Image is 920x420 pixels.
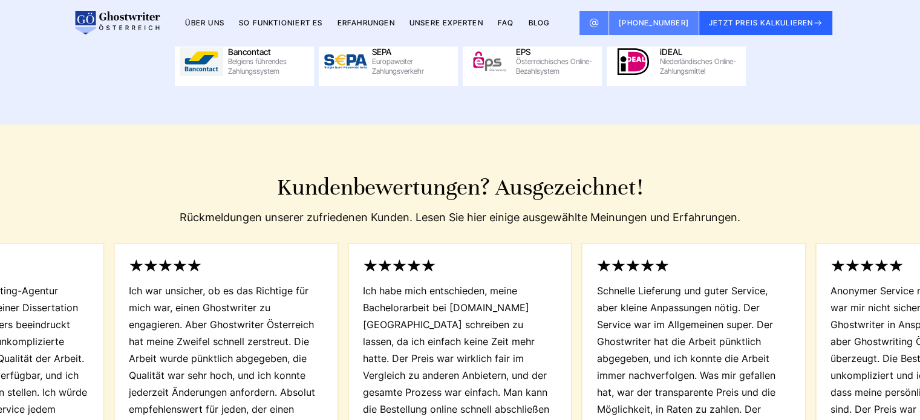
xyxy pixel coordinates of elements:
[228,57,309,76] span: Belgiens führendes Zahlungssystem
[372,57,453,76] span: Europaweiter Zahlungsverkehr
[468,47,511,76] img: EPS
[619,18,689,27] span: [PHONE_NUMBER]
[660,57,741,76] span: Niederländisches Online-Zahlungsmittel
[73,11,160,35] img: logo wirschreiben
[498,18,514,27] a: FAQ
[83,208,838,227] div: Rückmeldungen unserer zufriedenen Kunden. Lesen Sie hier einige ausgewählte Meinungen und Erfahru...
[180,47,223,76] img: Bancontact
[372,47,453,57] span: SEPA
[338,18,395,27] a: Erfahrungen
[409,18,483,27] a: Unsere Experten
[609,11,699,35] a: [PHONE_NUMBER]
[324,54,367,69] img: SEPA
[228,47,309,57] span: Bancontact
[528,18,549,27] a: BLOG
[516,57,597,76] span: Österreichisches Online-Bezahlsystem
[516,47,597,57] span: EPS
[185,18,224,27] a: Über uns
[660,47,741,57] span: iDEAL
[612,43,655,80] img: iDEAL
[589,18,599,28] img: Email
[239,18,323,27] a: So funktioniert es
[699,11,833,35] button: JETZT PREIS KALKULIEREN
[83,173,838,202] h2: Kundenbewertungen? Ausgezeichnet!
